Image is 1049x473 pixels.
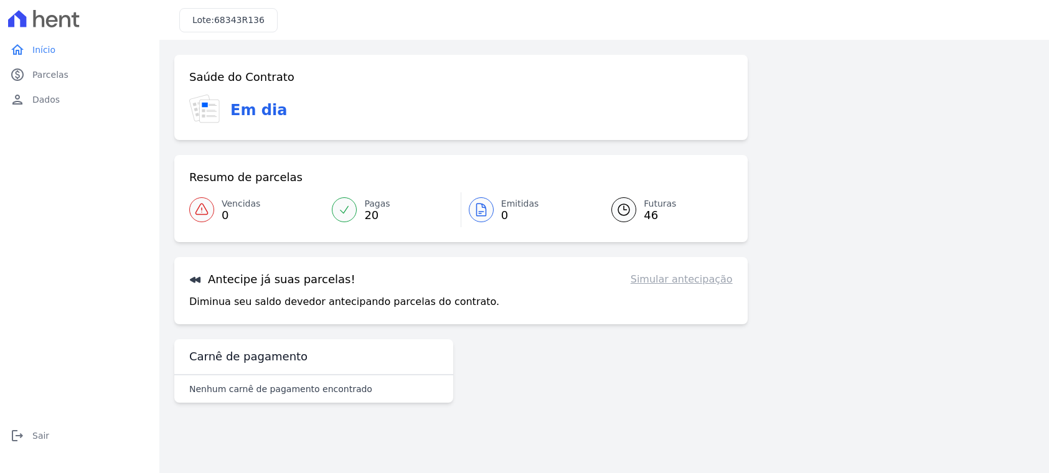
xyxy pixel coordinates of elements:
[644,210,676,220] span: 46
[32,429,49,442] span: Sair
[222,197,260,210] span: Vencidas
[5,87,154,112] a: personDados
[10,67,25,82] i: paid
[189,70,294,85] h3: Saúde do Contrato
[631,272,733,287] a: Simular antecipação
[189,383,372,395] p: Nenhum carnê de pagamento encontrado
[189,192,324,227] a: Vencidas 0
[189,170,303,185] h3: Resumo de parcelas
[32,93,60,106] span: Dados
[5,423,154,448] a: logoutSair
[189,272,355,287] h3: Antecipe já suas parcelas!
[10,42,25,57] i: home
[230,99,287,121] h3: Em dia
[189,349,308,364] h3: Carnê de pagamento
[501,197,539,210] span: Emitidas
[5,37,154,62] a: homeInício
[501,210,539,220] span: 0
[32,44,55,56] span: Início
[596,192,732,227] a: Futuras 46
[10,428,25,443] i: logout
[364,197,390,210] span: Pagas
[189,294,499,309] p: Diminua seu saldo devedor antecipando parcelas do contrato.
[32,68,68,81] span: Parcelas
[214,15,265,25] span: 68343R136
[461,192,596,227] a: Emitidas 0
[644,197,676,210] span: Futuras
[192,14,265,27] h3: Lote:
[364,210,390,220] span: 20
[222,210,260,220] span: 0
[10,92,25,107] i: person
[5,62,154,87] a: paidParcelas
[324,192,460,227] a: Pagas 20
